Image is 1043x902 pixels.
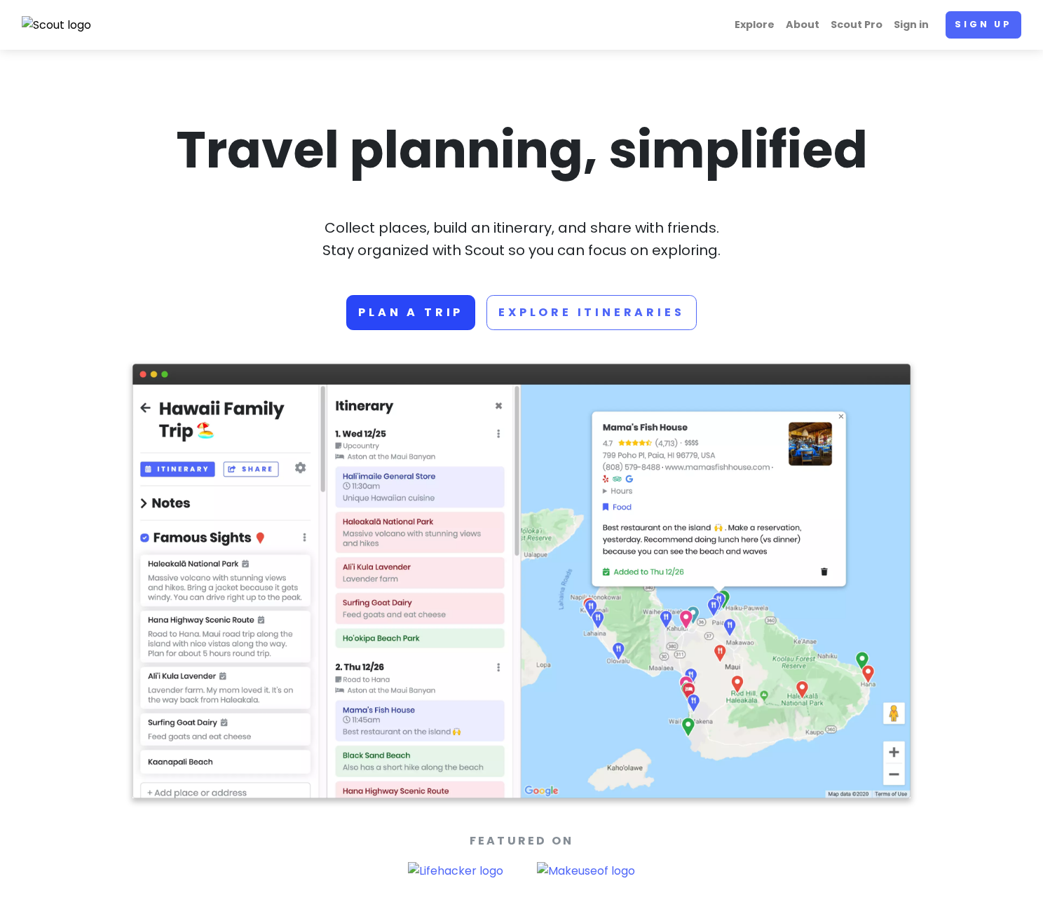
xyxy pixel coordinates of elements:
[825,11,888,39] a: Scout Pro
[780,11,825,39] a: About
[946,11,1021,39] a: Sign up
[729,11,780,39] a: Explore
[132,364,911,799] img: Screenshot of app
[346,295,475,330] a: Plan a trip
[486,295,696,330] a: Explore Itineraries
[132,832,911,850] p: Featured On
[888,11,934,39] a: Sign in
[22,16,92,34] img: Scout logo
[132,217,911,261] p: Collect places, build an itinerary, and share with friends. Stay organized with Scout so you can ...
[537,862,635,880] img: Makeuseof logo
[408,862,503,880] img: Lifehacker logo
[132,117,911,183] h1: Travel planning, simplified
